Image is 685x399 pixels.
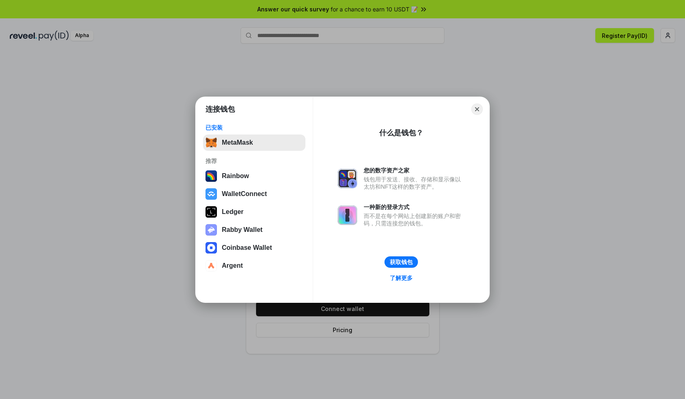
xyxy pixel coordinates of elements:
[338,169,357,188] img: svg+xml,%3Csvg%20xmlns%3D%22http%3A%2F%2Fwww.w3.org%2F2000%2Fsvg%22%20fill%3D%22none%22%20viewBox...
[222,226,263,234] div: Rabby Wallet
[471,104,483,115] button: Close
[205,206,217,218] img: svg+xml,%3Csvg%20xmlns%3D%22http%3A%2F%2Fwww.w3.org%2F2000%2Fsvg%22%20width%3D%2228%22%20height%3...
[203,168,305,184] button: Rainbow
[203,258,305,274] button: Argent
[384,256,418,268] button: 获取钱包
[205,224,217,236] img: svg+xml,%3Csvg%20xmlns%3D%22http%3A%2F%2Fwww.w3.org%2F2000%2Fsvg%22%20fill%3D%22none%22%20viewBox...
[390,258,413,266] div: 获取钱包
[205,242,217,254] img: svg+xml,%3Csvg%20width%3D%2228%22%20height%3D%2228%22%20viewBox%3D%220%200%2028%2028%22%20fill%3D...
[205,124,303,131] div: 已安装
[205,170,217,182] img: svg+xml,%3Csvg%20width%3D%22120%22%20height%3D%22120%22%20viewBox%3D%220%200%20120%20120%22%20fil...
[390,274,413,282] div: 了解更多
[222,190,267,198] div: WalletConnect
[222,208,243,216] div: Ledger
[379,128,423,138] div: 什么是钱包？
[364,203,465,211] div: 一种新的登录方式
[205,188,217,200] img: svg+xml,%3Csvg%20width%3D%2228%22%20height%3D%2228%22%20viewBox%3D%220%200%2028%2028%22%20fill%3D...
[338,205,357,225] img: svg+xml,%3Csvg%20xmlns%3D%22http%3A%2F%2Fwww.w3.org%2F2000%2Fsvg%22%20fill%3D%22none%22%20viewBox...
[364,167,465,174] div: 您的数字资产之家
[205,137,217,148] img: svg+xml,%3Csvg%20fill%3D%22none%22%20height%3D%2233%22%20viewBox%3D%220%200%2035%2033%22%20width%...
[222,139,253,146] div: MetaMask
[222,172,249,180] div: Rainbow
[203,204,305,220] button: Ledger
[203,222,305,238] button: Rabby Wallet
[205,104,235,114] h1: 连接钱包
[222,262,243,269] div: Argent
[364,212,465,227] div: 而不是在每个网站上创建新的账户和密码，只需连接您的钱包。
[203,134,305,151] button: MetaMask
[205,260,217,271] img: svg+xml,%3Csvg%20width%3D%2228%22%20height%3D%2228%22%20viewBox%3D%220%200%2028%2028%22%20fill%3D...
[385,273,418,283] a: 了解更多
[222,244,272,251] div: Coinbase Wallet
[203,186,305,202] button: WalletConnect
[364,176,465,190] div: 钱包用于发送、接收、存储和显示像以太坊和NFT这样的数字资产。
[205,157,303,165] div: 推荐
[203,240,305,256] button: Coinbase Wallet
